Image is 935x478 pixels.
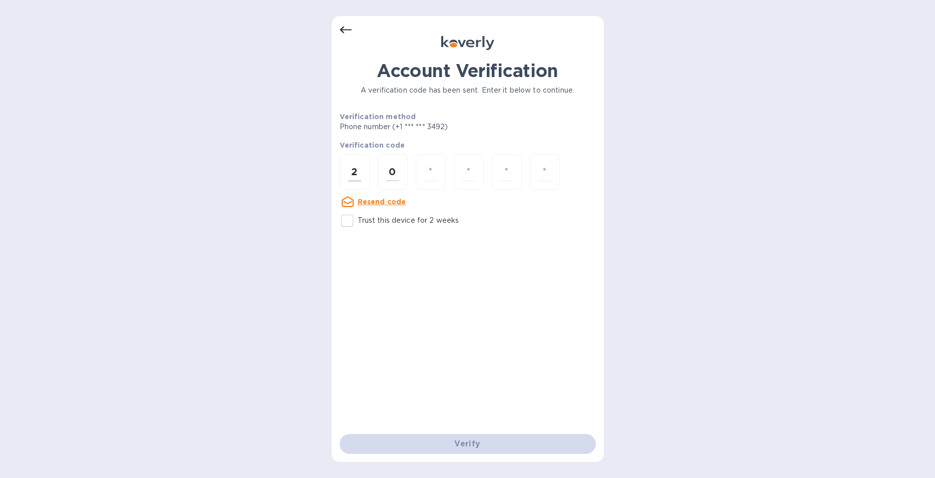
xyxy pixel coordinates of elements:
p: Phone number (+1 *** *** 3492) [340,122,525,132]
u: Resend code [358,198,406,206]
p: Verification code [340,140,596,150]
h1: Account Verification [340,60,596,81]
b: Verification method [340,113,416,121]
p: A verification code has been sent. Enter it below to continue. [340,85,596,96]
p: Trust this device for 2 weeks [358,215,459,226]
